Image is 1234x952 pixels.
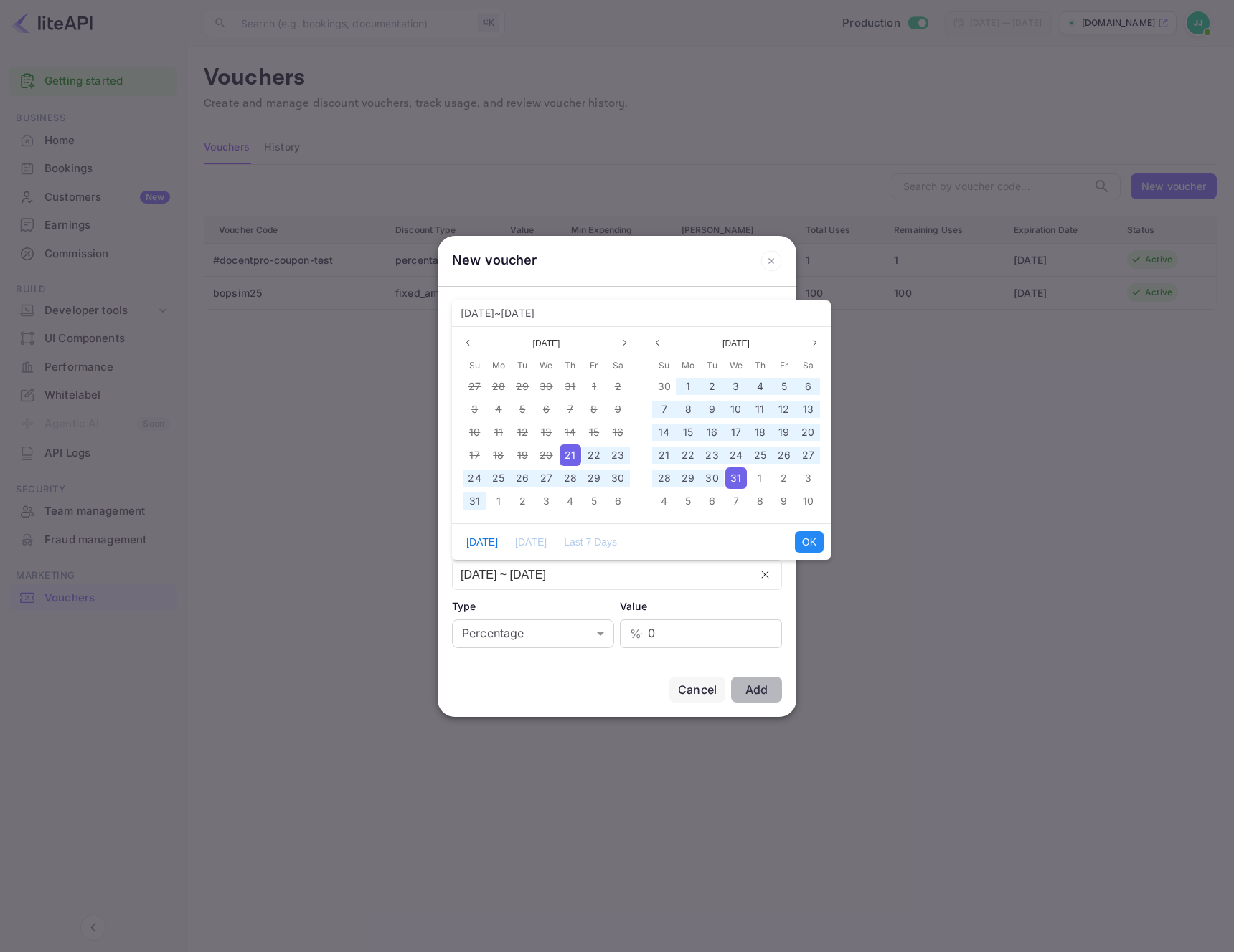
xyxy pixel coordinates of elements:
span: 28 [658,472,671,484]
div: 23 Aug 2025 [606,444,630,467]
div: Cancel [678,681,717,698]
div: 08 Aug 2025 [582,398,606,421]
span: Mo [682,357,694,374]
svg: page previous [653,338,661,347]
div: 26 Dec 2025 [772,444,796,467]
div: Percentage [452,619,614,648]
span: 8 [685,403,692,415]
div: 30 Nov 2025 [652,375,676,398]
div: 14 Aug 2025 [558,421,582,444]
span: 1 [592,380,596,392]
div: Value [620,599,782,614]
svg: page next [621,338,629,347]
div: 29 Aug 2025 [582,467,606,490]
button: Previous month [649,334,666,351]
div: Tuesday [511,355,534,375]
span: 2 [615,380,621,392]
span: 27 [802,449,814,461]
span: 28 [492,380,505,392]
div: 05 Aug 2025 [511,398,534,421]
span: 21 [565,449,575,461]
div: 04 Dec 2025 [748,375,772,398]
span: 25 [754,449,766,461]
span: 16 [707,426,717,438]
div: 01 Sep 2025 [486,490,510,513]
span: 6 [805,380,811,392]
div: 21 Dec 2025 [652,444,676,467]
span: 9 [615,403,621,415]
svg: page previous [463,338,472,347]
div: 02 Jan 2026 [772,467,796,490]
button: Clear [760,570,770,579]
svg: page next [811,338,819,347]
span: 17 [469,449,479,461]
div: 30 Aug 2025 [606,467,630,490]
span: [DATE] [501,307,534,319]
button: Select month [527,335,566,352]
div: Wednesday [534,355,558,375]
span: 4 [661,495,667,507]
div: 11 Aug 2025 [486,421,510,444]
div: 05 Jan 2026 [676,490,700,513]
div: 12 Dec 2025 [772,398,796,421]
span: 7 [567,403,573,415]
div: 10 Aug 2025 [463,421,486,444]
button: [DATE] [508,531,554,553]
div: Friday [772,355,796,375]
span: 30 [540,380,552,392]
div: 02 Dec 2025 [700,375,724,398]
div: 20 Aug 2025 [534,444,558,467]
div: 27 Jul 2025 [463,375,486,398]
span: [DATE] [461,307,494,319]
div: 17 Aug 2025 [463,444,486,467]
div: Friday [582,355,606,375]
span: 17 [731,426,741,438]
span: 26 [516,472,529,484]
span: 6 [615,495,621,507]
button: Last 7 Days [557,531,624,553]
div: Dec 2025 [652,355,820,513]
div: 07 Aug 2025 [558,398,582,421]
span: 1 [496,495,501,507]
span: 5 [685,495,691,507]
div: 22 Aug 2025 [582,444,606,467]
span: Th [565,357,575,374]
span: 10 [469,426,480,438]
div: 06 Sep 2025 [606,490,630,513]
span: 5 [519,403,525,415]
span: 3 [805,472,811,484]
div: 30 Jul 2025 [534,375,558,398]
div: 16 Dec 2025 [700,421,724,444]
span: 12 [517,426,528,438]
span: 27 [468,380,481,392]
span: 8 [590,403,597,415]
div: 05 Dec 2025 [772,375,796,398]
div: 10 Dec 2025 [724,398,748,421]
button: OK [795,531,824,553]
div: 03 Dec 2025 [724,375,748,398]
button: Next month [616,334,634,351]
span: 6 [543,403,550,415]
span: 7 [661,403,667,415]
div: 13 Aug 2025 [534,421,558,444]
div: Type [452,599,614,614]
span: 16 [613,426,623,438]
div: 05 Sep 2025 [582,490,606,513]
span: Su [469,357,480,374]
div: 06 Jan 2026 [700,490,724,513]
div: 14 Dec 2025 [652,421,676,444]
div: 08 Dec 2025 [676,398,700,421]
span: Mo [492,357,505,374]
p: % [630,625,641,642]
div: 29 Jul 2025 [511,375,534,398]
span: Th [755,357,766,374]
span: 24 [730,449,743,461]
span: 1 [686,380,690,392]
span: ~ [494,307,501,319]
div: 18 Dec 2025 [748,421,772,444]
span: 21 [659,449,669,461]
div: 09 Dec 2025 [700,398,724,421]
div: Monday [676,355,700,375]
div: Aug 2025 [463,355,630,513]
div: 16 Aug 2025 [606,421,630,444]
